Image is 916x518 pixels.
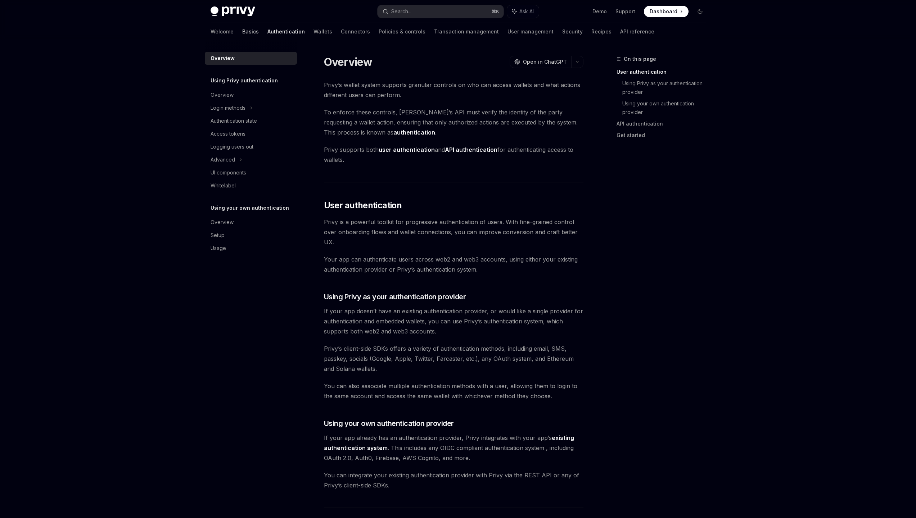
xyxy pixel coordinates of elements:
a: User authentication [617,66,712,78]
a: Welcome [211,23,234,40]
img: dark logo [211,6,255,17]
span: User authentication [324,200,402,211]
div: Access tokens [211,129,245,138]
strong: authentication [393,129,435,136]
a: API reference [620,23,654,40]
a: Whitelabel [205,179,297,192]
button: Toggle dark mode [694,6,706,17]
span: Dashboard [650,8,677,15]
a: Dashboard [644,6,689,17]
a: UI components [205,166,297,179]
h1: Overview [324,55,373,68]
a: Logging users out [205,140,297,153]
a: Setup [205,229,297,242]
span: If your app doesn’t have an existing authentication provider, or would like a single provider for... [324,306,583,336]
a: Overview [205,52,297,65]
a: Using your own authentication provider [622,98,712,118]
div: Login methods [211,104,245,112]
a: Support [615,8,635,15]
span: Using Privy as your authentication provider [324,292,466,302]
div: Overview [211,91,234,99]
a: Transaction management [434,23,499,40]
span: You can also associate multiple authentication methods with a user, allowing them to login to the... [324,381,583,401]
div: Usage [211,244,226,253]
span: Privy supports both and for authenticating access to wallets. [324,145,583,165]
a: Recipes [591,23,612,40]
a: Get started [617,129,712,141]
a: Authentication [267,23,305,40]
span: Using your own authentication provider [324,418,454,428]
span: On this page [624,55,656,63]
a: Security [562,23,583,40]
button: Search...⌘K [378,5,504,18]
a: Usage [205,242,297,255]
span: To enforce these controls, [PERSON_NAME]’s API must verify the identity of the party requesting a... [324,107,583,137]
div: Overview [211,54,235,63]
a: Demo [592,8,607,15]
a: Basics [242,23,259,40]
span: Privy’s client-side SDKs offers a variety of authentication methods, including email, SMS, passke... [324,344,583,374]
h5: Using Privy authentication [211,76,278,85]
a: Authentication state [205,114,297,127]
a: User management [507,23,554,40]
a: Overview [205,88,297,101]
button: Ask AI [507,5,539,18]
div: Setup [211,231,225,240]
a: Connectors [341,23,370,40]
span: You can integrate your existing authentication provider with Privy via the REST API or any of Pri... [324,470,583,490]
button: Open in ChatGPT [510,56,571,68]
a: Using Privy as your authentication provider [622,78,712,98]
span: If your app already has an authentication provider, Privy integrates with your app’s . This inclu... [324,433,583,463]
div: Logging users out [211,142,253,151]
div: Search... [391,7,411,16]
span: ⌘ K [492,9,499,14]
div: Whitelabel [211,181,236,190]
strong: API authentication [445,146,497,153]
a: API authentication [617,118,712,129]
span: Ask AI [519,8,534,15]
div: UI components [211,168,246,177]
strong: user authentication [379,146,435,153]
span: Privy is a powerful toolkit for progressive authentication of users. With fine-grained control ov... [324,217,583,247]
div: Authentication state [211,117,257,125]
div: Advanced [211,155,235,164]
a: Access tokens [205,127,297,140]
a: Overview [205,216,297,229]
a: Wallets [313,23,332,40]
span: Open in ChatGPT [523,58,567,65]
span: Privy’s wallet system supports granular controls on who can access wallets and what actions diffe... [324,80,583,100]
h5: Using your own authentication [211,204,289,212]
a: Policies & controls [379,23,425,40]
span: Your app can authenticate users across web2 and web3 accounts, using either your existing authent... [324,254,583,274]
div: Overview [211,218,234,227]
